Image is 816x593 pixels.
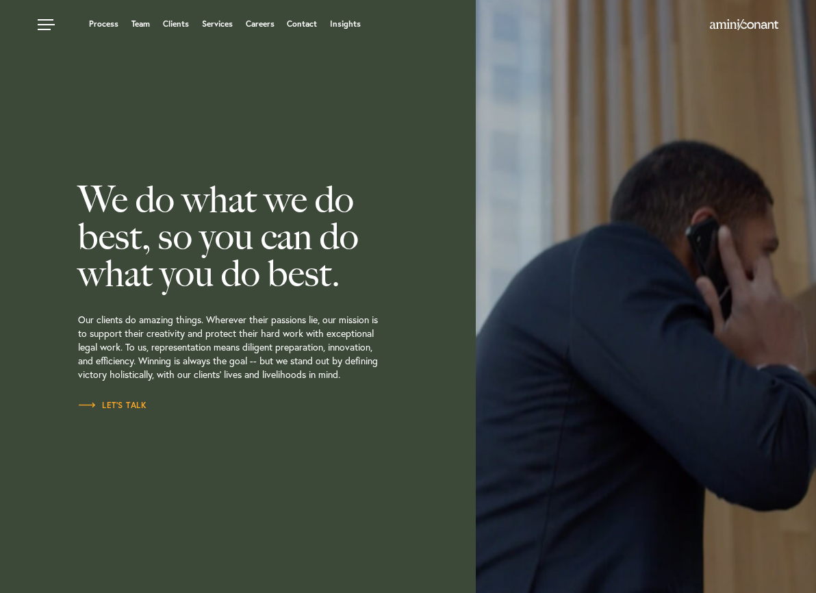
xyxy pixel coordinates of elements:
a: Services [202,20,233,28]
img: Amini & Conant [710,19,778,30]
h2: We do what we do best, so you can do what you do best. [78,181,466,292]
a: Process [89,20,118,28]
a: Team [131,20,150,28]
a: Contact [287,20,317,28]
a: Let’s Talk [78,399,146,412]
a: Careers [246,20,275,28]
span: Let’s Talk [78,401,146,409]
p: Our clients do amazing things. Wherever their passions lie, our mission is to support their creat... [78,292,466,399]
a: Clients [163,20,189,28]
a: Insights [330,20,361,28]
